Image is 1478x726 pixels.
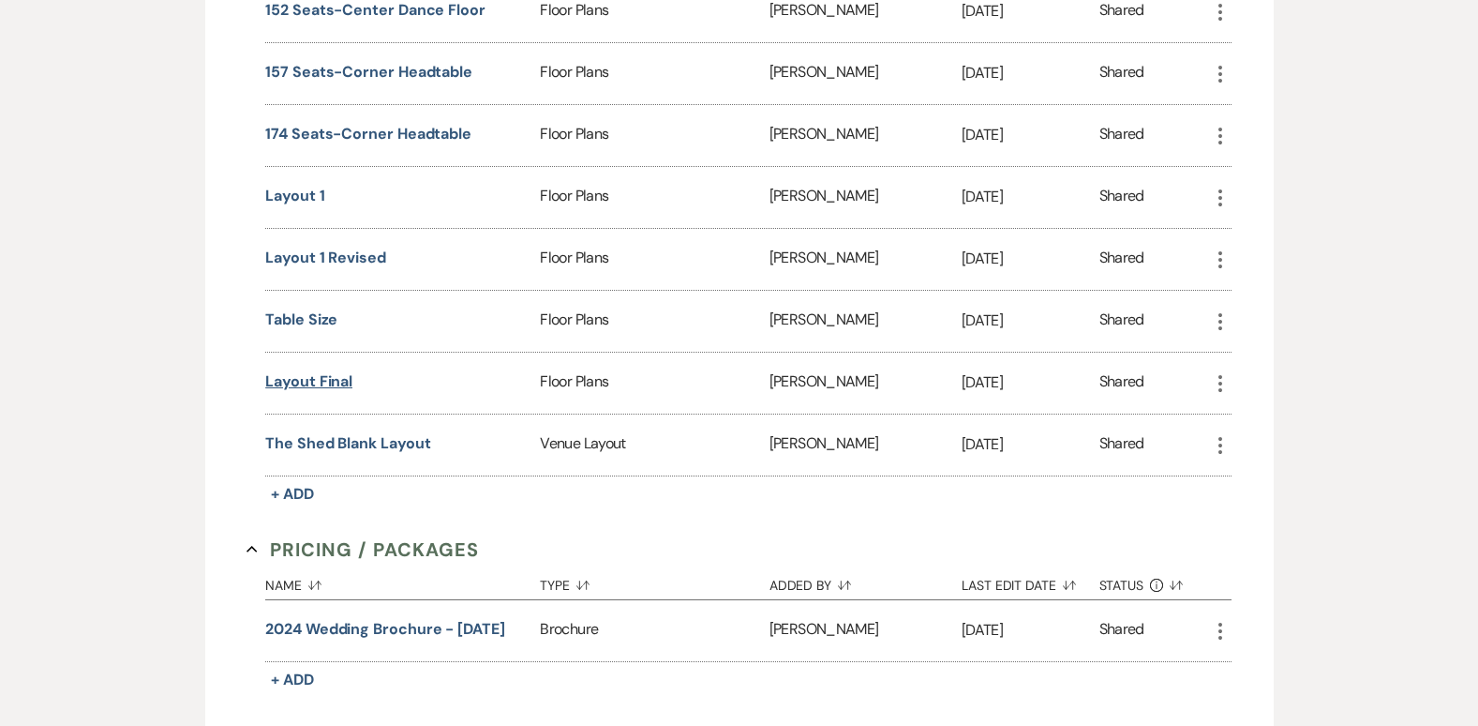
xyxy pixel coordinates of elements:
[962,309,1099,333] p: [DATE]
[265,371,352,393] button: Layout Final
[962,371,1099,395] p: [DATE]
[540,600,769,661] div: Brochure
[962,618,1099,643] p: [DATE]
[1099,247,1144,272] div: Shared
[271,670,314,689] span: + Add
[265,667,320,693] button: + Add
[769,167,962,228] div: [PERSON_NAME]
[769,415,962,476] div: [PERSON_NAME]
[769,353,962,414] div: [PERSON_NAME]
[962,432,1099,457] p: [DATE]
[1099,371,1144,396] div: Shared
[769,600,962,661] div: [PERSON_NAME]
[265,123,471,145] button: 174 Seats-Corner Headtable
[540,167,769,228] div: Floor Plans
[1099,579,1144,592] span: Status
[1099,123,1144,148] div: Shared
[540,105,769,166] div: Floor Plans
[265,432,430,455] button: The Shed Blank Layout
[265,481,320,507] button: + Add
[540,229,769,290] div: Floor Plans
[1099,309,1144,334] div: Shared
[1099,564,1209,599] button: Status
[769,291,962,352] div: [PERSON_NAME]
[1099,185,1144,210] div: Shared
[1099,432,1144,458] div: Shared
[962,61,1099,85] p: [DATE]
[265,61,472,83] button: 157 Seats-Corner Headtable
[769,105,962,166] div: [PERSON_NAME]
[962,185,1099,209] p: [DATE]
[962,123,1099,147] p: [DATE]
[962,247,1099,271] p: [DATE]
[265,309,337,331] button: Table size
[265,247,386,269] button: Layout 1 Revised
[540,564,769,599] button: Type
[265,564,540,599] button: Name
[769,564,962,599] button: Added By
[540,291,769,352] div: Floor Plans
[540,43,769,104] div: Floor Plans
[769,229,962,290] div: [PERSON_NAME]
[265,618,505,641] button: 2024 Wedding Brochure - [DATE]
[1099,61,1144,86] div: Shared
[540,415,769,476] div: Venue Layout
[540,353,769,414] div: Floor Plans
[246,536,479,564] button: Pricing / Packages
[1099,618,1144,643] div: Shared
[265,185,324,207] button: Layout 1
[271,484,314,504] span: + Add
[769,43,962,104] div: [PERSON_NAME]
[962,564,1099,599] button: Last Edit Date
